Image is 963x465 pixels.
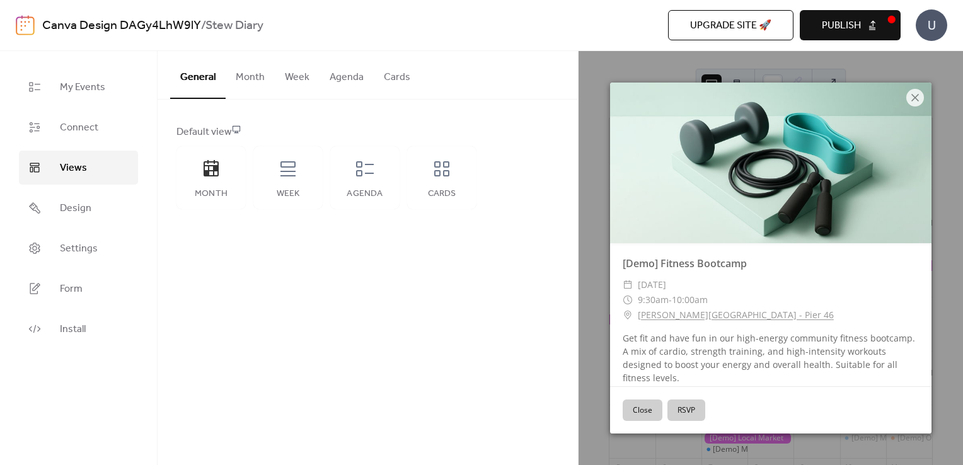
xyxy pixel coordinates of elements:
img: logo [16,15,35,35]
span: My Events [60,80,105,95]
b: / [201,14,205,38]
button: Upgrade site 🚀 [668,10,793,40]
span: Publish [822,18,861,33]
div: [Demo] Fitness Bootcamp [610,256,931,271]
span: Connect [60,120,98,135]
button: Agenda [320,51,374,98]
button: Close [623,399,662,421]
div: ​ [623,292,633,307]
div: U [916,9,947,41]
span: Install [60,322,86,337]
a: Settings [19,231,138,265]
a: Form [19,272,138,306]
span: Upgrade site 🚀 [690,18,771,33]
div: Month [189,189,233,199]
span: Form [60,282,83,297]
button: Publish [800,10,901,40]
a: Install [19,312,138,346]
div: Cards [420,189,464,199]
button: RSVP [667,399,705,421]
a: Canva Design DAGy4LhW9lY [42,14,201,38]
div: Agenda [343,189,387,199]
span: - [669,294,672,306]
button: General [170,51,226,99]
div: ​ [623,277,633,292]
div: Default view [176,125,556,140]
span: Views [60,161,87,176]
a: [PERSON_NAME][GEOGRAPHIC_DATA] - Pier 46 [638,307,834,323]
a: My Events [19,70,138,104]
b: Stew Diary [205,14,263,38]
span: Settings [60,241,98,256]
a: Connect [19,110,138,144]
span: Design [60,201,91,216]
div: Week [266,189,310,199]
div: ​ [623,307,633,323]
div: Get fit and have fun in our high-energy community fitness bootcamp. A mix of cardio, strength tra... [610,331,931,384]
button: Cards [374,51,420,98]
span: 9:30am [638,294,669,306]
a: Views [19,151,138,185]
span: 10:00am [672,294,708,306]
button: Week [275,51,320,98]
span: [DATE] [638,277,666,292]
button: Month [226,51,275,98]
a: Design [19,191,138,225]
